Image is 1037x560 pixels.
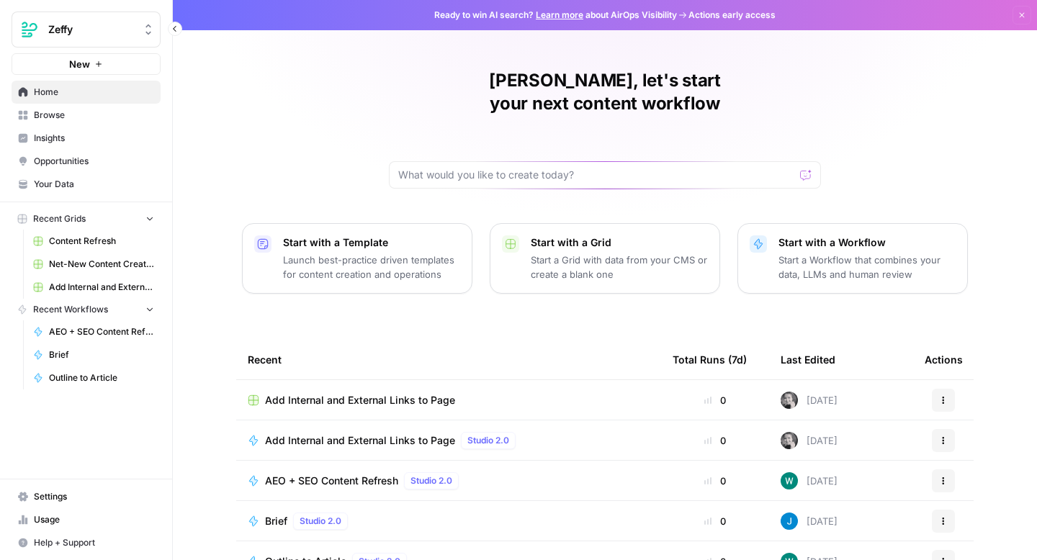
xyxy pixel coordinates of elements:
[17,17,42,42] img: Zeffy Logo
[248,432,650,449] a: Add Internal and External Links to PageStudio 2.0
[248,393,650,407] a: Add Internal and External Links to Page
[33,212,86,225] span: Recent Grids
[27,230,161,253] a: Content Refresh
[300,515,341,528] span: Studio 2.0
[673,474,758,488] div: 0
[283,235,460,250] p: Start with a Template
[34,109,154,122] span: Browse
[688,9,776,22] span: Actions early access
[49,235,154,248] span: Content Refresh
[781,472,798,489] img: vaiar9hhcrg879pubqop5lsxqhgw
[27,276,161,299] a: Add Internal and External Links to Page
[673,433,758,448] div: 0
[398,168,794,182] input: What would you like to create today?
[12,299,161,320] button: Recent Workflows
[242,223,472,294] button: Start with a TemplateLaunch best-practice driven templates for content creation and operations
[531,253,708,281] p: Start a Grid with data from your CMS or create a blank one
[49,281,154,294] span: Add Internal and External Links to Page
[925,340,963,379] div: Actions
[389,69,821,115] h1: [PERSON_NAME], let's start your next content workflow
[248,512,650,530] a: BriefStudio 2.0
[49,258,154,271] span: Net-New Content Creation
[12,508,161,531] a: Usage
[490,223,720,294] button: Start with a GridStart a Grid with data from your CMS or create a blank one
[781,512,798,530] img: z620ml7ie90s7uun3xptce9f0frp
[12,104,161,127] a: Browse
[49,371,154,384] span: Outline to Article
[265,433,455,448] span: Add Internal and External Links to Page
[531,235,708,250] p: Start with a Grid
[34,132,154,145] span: Insights
[778,253,956,281] p: Start a Workflow that combines your data, LLMs and human review
[248,340,650,379] div: Recent
[27,253,161,276] a: Net-New Content Creation
[27,320,161,343] a: AEO + SEO Content Refresh
[673,340,747,379] div: Total Runs (7d)
[34,86,154,99] span: Home
[410,474,452,487] span: Studio 2.0
[434,9,677,22] span: Ready to win AI search? about AirOps Visibility
[248,472,650,489] a: AEO + SEO Content RefreshStudio 2.0
[12,150,161,173] a: Opportunities
[673,514,758,528] div: 0
[34,178,154,191] span: Your Data
[12,485,161,508] a: Settings
[27,343,161,366] a: Brief
[781,472,838,489] div: [DATE]
[34,513,154,526] span: Usage
[536,9,583,20] a: Learn more
[781,392,798,409] img: rola3pctth5bopgtfnonglxpylkx
[781,340,835,379] div: Last Edited
[781,512,838,530] div: [DATE]
[778,235,956,250] p: Start with a Workflow
[737,223,968,294] button: Start with a WorkflowStart a Workflow that combines your data, LLMs and human review
[467,434,509,447] span: Studio 2.0
[12,531,161,554] button: Help + Support
[49,325,154,338] span: AEO + SEO Content Refresh
[12,12,161,48] button: Workspace: Zeffy
[34,490,154,503] span: Settings
[265,474,398,488] span: AEO + SEO Content Refresh
[781,432,838,449] div: [DATE]
[673,393,758,407] div: 0
[12,127,161,150] a: Insights
[265,393,455,407] span: Add Internal and External Links to Page
[781,392,838,409] div: [DATE]
[34,536,154,549] span: Help + Support
[49,348,154,361] span: Brief
[48,22,135,37] span: Zeffy
[781,432,798,449] img: rola3pctth5bopgtfnonglxpylkx
[69,57,90,71] span: New
[265,514,287,528] span: Brief
[33,303,108,316] span: Recent Workflows
[12,81,161,104] a: Home
[34,155,154,168] span: Opportunities
[27,366,161,389] a: Outline to Article
[12,208,161,230] button: Recent Grids
[12,173,161,196] a: Your Data
[283,253,460,281] p: Launch best-practice driven templates for content creation and operations
[12,53,161,75] button: New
